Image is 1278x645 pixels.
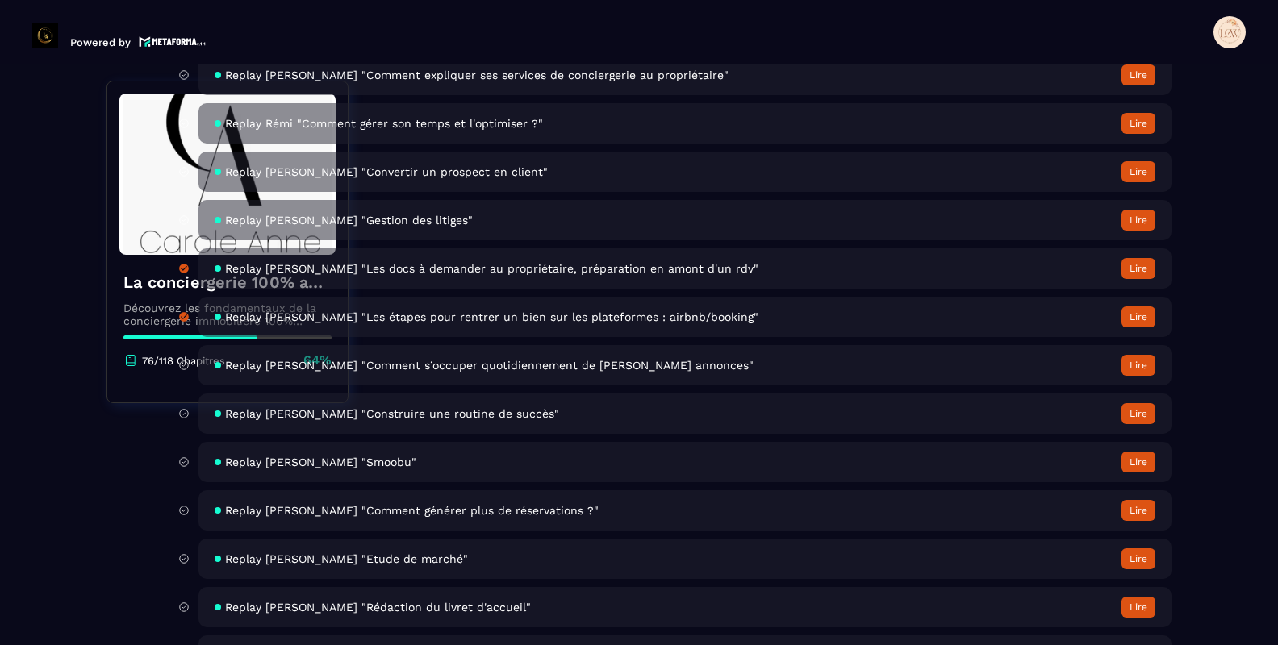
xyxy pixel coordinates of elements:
button: Lire [1121,306,1155,327]
button: Lire [1121,355,1155,376]
button: Lire [1121,113,1155,134]
img: logo [139,35,207,48]
button: Lire [1121,548,1155,569]
span: Replay [PERSON_NAME] "Comment s’occuper quotidiennement de [PERSON_NAME] annonces" [225,359,754,372]
span: Replay [PERSON_NAME] "Gestion des litiges" [225,214,473,227]
button: Lire [1121,451,1155,472]
img: banner [119,94,336,255]
h4: La conciergerie 100% automatisée [123,271,332,293]
span: Replay [PERSON_NAME] "Smoobu" [225,456,416,468]
span: Replay [PERSON_NAME] "Comment générer plus de réservations ?" [225,504,599,517]
p: Powered by [70,36,131,48]
span: Replay [PERSON_NAME] "Construire une routine de succès" [225,407,559,420]
button: Lire [1121,210,1155,231]
button: Lire [1121,597,1155,618]
span: Replay [PERSON_NAME] "Rédaction du livret d'accueil" [225,601,531,614]
button: Lire [1121,64,1155,85]
span: Replay [PERSON_NAME] "Convertir un prospect en client" [225,165,548,178]
button: Lire [1121,500,1155,521]
span: Replay [PERSON_NAME] "Etude de marché" [225,552,468,565]
p: 76/118 Chapitres [142,355,225,367]
p: Découvrez les fondamentaux de la conciergerie immobilière 100% automatisée. Cette formation est c... [123,302,332,327]
span: Replay [PERSON_NAME] "Comment expliquer ses services de conciergerie au propriétaire" [225,69,729,81]
img: logo-branding [32,23,58,48]
button: Lire [1121,403,1155,424]
button: Lire [1121,161,1155,182]
span: Replay [PERSON_NAME] "Les docs à demander au propriétaire, préparation en amont d'un rdv" [225,262,758,275]
span: Replay [PERSON_NAME] "Les étapes pour rentrer un bien sur les plateformes : airbnb/booking" [225,310,758,323]
button: Lire [1121,258,1155,279]
span: Replay Rémi "Comment gérer son temps et l'optimiser ?" [225,117,543,130]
